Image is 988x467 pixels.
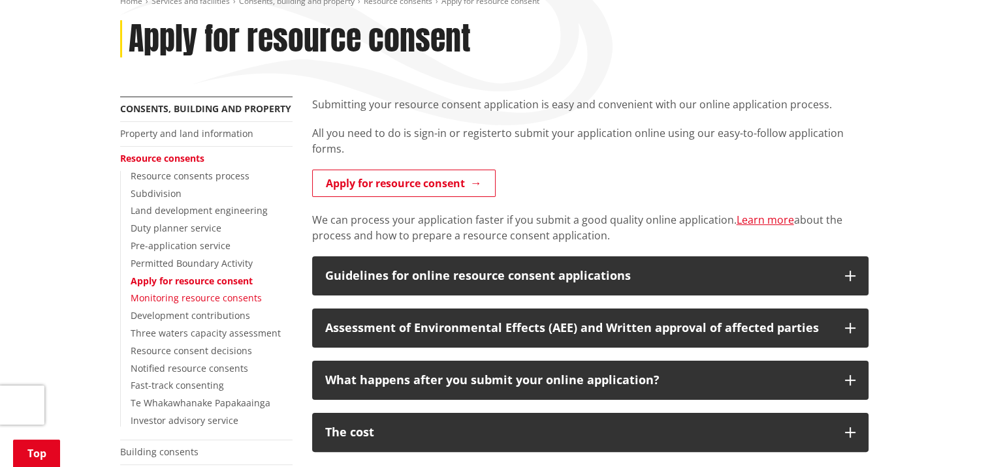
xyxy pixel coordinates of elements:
button: Guidelines for online resource consent applications [312,256,868,295]
a: Learn more [737,213,794,227]
button: What happens after you submit your online application? [312,361,868,400]
a: Consents, building and property [120,102,291,115]
div: The cost [325,426,832,439]
button: The cost [312,413,868,452]
span: All you need to do is sign-in or register [312,126,502,140]
a: Monitoring resource consents [131,292,262,304]
a: Property and land information [120,127,253,140]
div: What happens after you submit your online application? [325,374,832,387]
div: Assessment of Environmental Effects (AEE) and Written approval of affected parties [325,322,832,335]
p: We can process your application faster if you submit a good quality online application. about the... [312,212,868,243]
a: Permitted Boundary Activity [131,257,253,269]
a: Investor advisory service [131,414,238,427]
a: Duty planner service [131,222,221,234]
a: Three waters capacity assessment [131,327,281,339]
a: Top [13,440,60,467]
a: Pre-application service [131,239,231,252]
a: Notified resource consents [131,362,248,374]
div: Guidelines for online resource consent applications [325,269,832,282]
a: Resource consent decisions [131,344,252,357]
a: Development contributions [131,309,250,322]
a: Apply for resource consent [312,170,496,197]
a: Apply for resource consent [131,275,253,287]
a: Resource consents process [131,170,249,182]
a: Land development engineering [131,204,268,217]
a: Resource consents [120,152,204,164]
h1: Apply for resource consent [129,20,471,58]
iframe: Messenger Launcher [928,412,975,459]
span: Submitting your resource consent application is easy and convenient with our online application p... [312,97,832,112]
a: Fast-track consenting [131,379,224,391]
a: Te Whakawhanake Papakaainga [131,397,270,409]
a: Subdivision [131,187,182,200]
button: Assessment of Environmental Effects (AEE) and Written approval of affected parties [312,309,868,348]
p: to submit your application online using our easy-to-follow application forms. [312,125,868,157]
a: Building consents [120,445,199,458]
